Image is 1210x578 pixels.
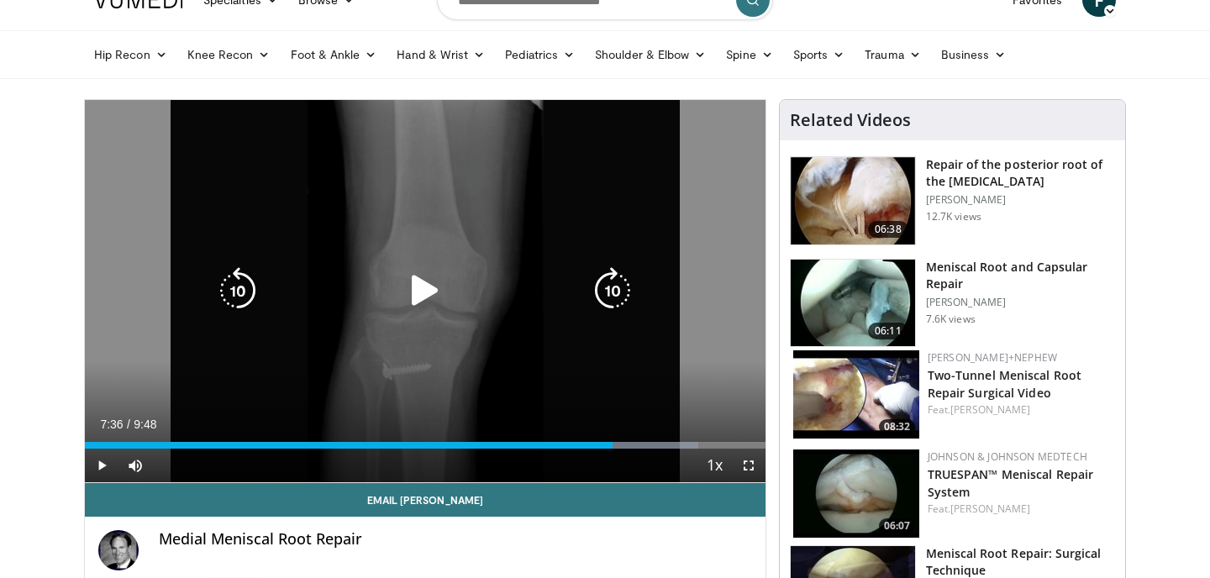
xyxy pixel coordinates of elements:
span: 7:36 [100,418,123,431]
div: Feat. [928,402,1112,418]
img: bor_1.png.150x105_q85_crop-smart_upscale.jpg [791,260,915,347]
a: 08:32 [793,350,919,439]
span: 06:38 [868,221,908,238]
span: 08:32 [879,419,915,434]
span: 06:11 [868,323,908,339]
a: Trauma [855,38,931,71]
a: [PERSON_NAME] [950,502,1030,516]
img: e42d750b-549a-4175-9691-fdba1d7a6a0f.150x105_q85_crop-smart_upscale.jpg [793,449,919,538]
h3: Repair of the posterior root of the [MEDICAL_DATA] [926,156,1115,190]
button: Playback Rate [698,449,732,482]
span: / [127,418,130,431]
a: Pediatrics [495,38,585,71]
span: 9:48 [134,418,156,431]
a: 06:11 Meniscal Root and Capsular Repair [PERSON_NAME] 7.6K views [790,259,1115,348]
a: Two-Tunnel Meniscal Root Repair Surgical Video [928,367,1081,401]
p: [PERSON_NAME] [926,193,1115,207]
a: Business [931,38,1017,71]
a: Knee Recon [177,38,281,71]
p: 12.7K views [926,210,981,223]
a: Hip Recon [84,38,177,71]
p: 7.6K views [926,313,976,326]
img: Thumbnail3_copia_1.jpg.150x105_q85_crop-smart_upscale.jpg [791,157,915,244]
a: Sports [783,38,855,71]
img: 81cf56f0-0f57-4094-a47a-f697b716f5f5.150x105_q85_crop-smart_upscale.jpg [793,350,919,439]
a: Johnson & Johnson MedTech [928,449,1087,464]
video-js: Video Player [85,100,765,483]
a: Hand & Wrist [387,38,495,71]
button: Mute [118,449,152,482]
h4: Medial Meniscal Root Repair [159,530,752,549]
span: 06:07 [879,518,915,533]
a: Spine [716,38,782,71]
img: Avatar [98,530,139,570]
a: Email [PERSON_NAME] [85,483,765,517]
h3: Meniscal Root and Capsular Repair [926,259,1115,292]
a: [PERSON_NAME] [950,402,1030,417]
div: Feat. [928,502,1112,517]
a: [PERSON_NAME]+Nephew [928,350,1057,365]
a: 06:07 [793,449,919,538]
a: Foot & Ankle [281,38,387,71]
a: TRUESPAN™ Meniscal Repair System [928,466,1094,500]
button: Play [85,449,118,482]
a: Shoulder & Elbow [585,38,716,71]
a: 06:38 Repair of the posterior root of the [MEDICAL_DATA] [PERSON_NAME] 12.7K views [790,156,1115,245]
button: Fullscreen [732,449,765,482]
p: [PERSON_NAME] [926,296,1115,309]
h4: Related Videos [790,110,911,130]
div: Progress Bar [85,442,765,449]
